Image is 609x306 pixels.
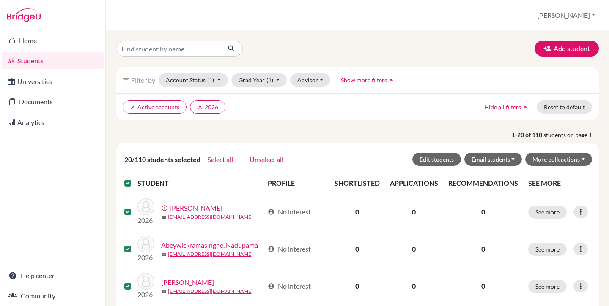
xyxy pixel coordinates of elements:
i: arrow_drop_up [521,103,529,111]
button: Select all [207,154,233,165]
button: Email students [464,153,522,166]
a: [EMAIL_ADDRESS][DOMAIN_NAME] [168,250,253,258]
a: Documents [2,93,104,110]
p: 0 [448,207,518,217]
i: clear [197,104,203,110]
button: See more [528,280,567,293]
span: students on page 1 [543,130,599,139]
button: clear2026 [190,100,225,114]
img: Bridge-U [7,8,41,22]
span: mail [161,289,166,294]
button: [PERSON_NAME] [533,7,599,23]
span: 20/110 students selected [124,154,200,165]
img: Abeywickramasinghe, Nadupama [137,236,154,252]
span: error_outline [161,205,170,211]
a: [PERSON_NAME] [170,203,222,213]
span: mail [161,252,166,257]
a: [PERSON_NAME] [161,277,214,287]
img: Adamjee, Taher [137,273,154,290]
td: 0 [385,230,443,268]
i: arrow_drop_up [387,76,395,84]
a: Home [2,32,104,49]
button: See more [528,206,567,219]
th: PROFILE [263,173,329,193]
span: account_circle [268,283,274,290]
i: filter_list [123,76,129,83]
span: (1) [266,76,273,84]
a: Help center [2,267,104,284]
span: Show more filters [341,76,387,84]
button: Advisor [290,73,330,87]
p: 2026 [137,290,154,300]
th: STUDENT [137,173,263,193]
div: No interest [268,244,311,254]
span: | [240,154,242,165]
a: Analytics [2,114,104,131]
a: [EMAIL_ADDRESS][DOMAIN_NAME] [168,213,253,221]
p: 2026 [137,252,154,263]
td: 0 [385,268,443,305]
button: clearActive accounts [123,100,187,114]
button: More bulk actions [525,153,592,166]
i: clear [130,104,136,110]
p: 0 [448,281,518,291]
th: SEE MORE [523,173,595,193]
button: Reset to default [537,100,592,114]
span: Filter by [131,76,155,84]
button: Edit students [412,153,461,166]
span: account_circle [268,246,274,252]
a: Community [2,287,104,304]
button: Account Status(1) [159,73,228,87]
td: 0 [329,268,385,305]
button: Add student [535,41,599,57]
td: 0 [385,193,443,230]
th: RECOMMENDATIONS [443,173,523,193]
img: Abeyweera, Avindra [137,198,154,215]
span: Hide all filters [484,103,521,111]
button: Grad Year(1) [231,73,287,87]
a: Universities [2,73,104,90]
a: Students [2,52,104,69]
strong: 1-20 of 110 [512,130,543,139]
button: See more [528,243,567,256]
th: APPLICATIONS [385,173,443,193]
button: Unselect all [249,154,284,165]
span: account_circle [268,209,274,215]
a: [EMAIL_ADDRESS][DOMAIN_NAME] [168,287,253,295]
span: (1) [207,76,214,84]
p: 0 [448,244,518,254]
div: No interest [268,281,311,291]
span: mail [161,215,166,220]
td: 0 [329,230,385,268]
button: Show more filtersarrow_drop_up [334,73,403,87]
input: Find student by name... [116,41,221,57]
a: Abeywickramasinghe, Nadupama [161,240,258,250]
p: 2026 [137,215,154,225]
td: 0 [329,193,385,230]
button: Hide all filtersarrow_drop_up [477,100,537,114]
th: SHORTLISTED [329,173,385,193]
div: No interest [268,207,311,217]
